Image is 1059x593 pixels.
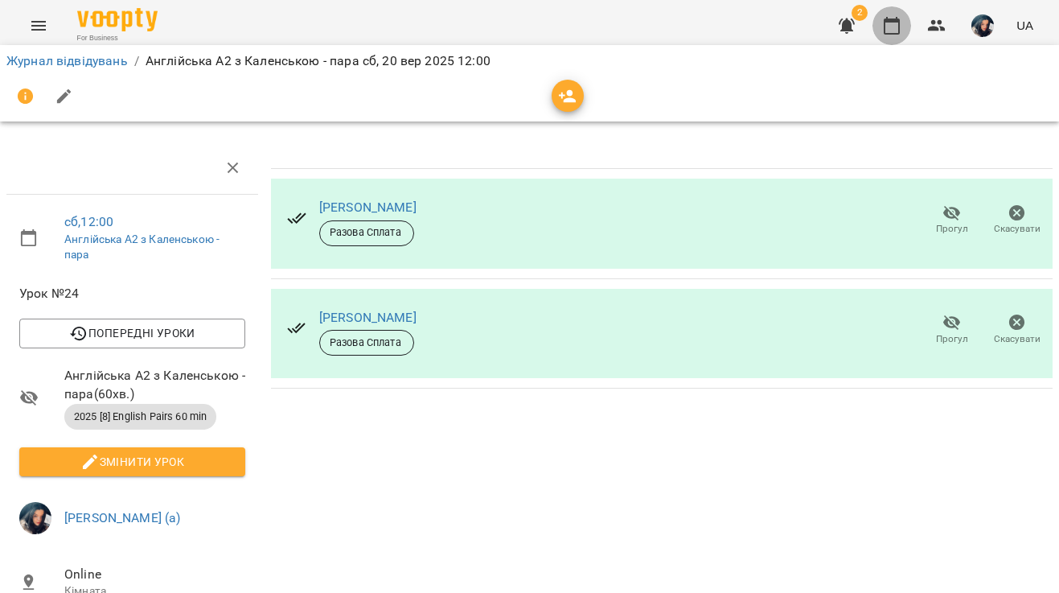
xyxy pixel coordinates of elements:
span: 2 [852,5,868,21]
button: Попередні уроки [19,319,245,348]
span: Попередні уроки [32,323,232,343]
p: Англійська А2 з Каленською - пара сб, 20 вер 2025 12:00 [146,51,491,71]
button: Menu [19,6,58,45]
button: Скасувати [984,198,1049,243]
span: Скасувати [994,222,1041,236]
li: / [134,51,139,71]
span: Разова Сплата [320,336,413,350]
a: [PERSON_NAME] [319,200,417,215]
span: 2025 [8] English Pairs 60 min [64,410,216,424]
img: a25f17a1166e7f267f2f46aa20c26a21.jpg [971,14,994,37]
a: Англійська А2 з Каленською - пара [64,233,220,261]
a: [PERSON_NAME] (а) [64,510,181,525]
button: Прогул [919,307,984,352]
button: Скасувати [984,307,1049,352]
span: Скасувати [994,332,1041,346]
a: сб , 12:00 [64,214,113,229]
span: Урок №24 [19,284,245,303]
span: For Business [77,33,158,43]
span: Англійська А2 з Каленською - пара ( 60 хв. ) [64,366,245,404]
img: Voopty Logo [77,8,158,31]
button: Змінити урок [19,447,245,476]
img: a25f17a1166e7f267f2f46aa20c26a21.jpg [19,502,51,534]
nav: breadcrumb [6,51,1053,71]
span: UA [1016,17,1033,34]
span: Змінити урок [32,452,232,472]
button: Прогул [919,198,984,243]
span: Прогул [936,332,968,346]
span: Online [64,565,245,584]
a: [PERSON_NAME] [319,310,417,325]
span: Прогул [936,222,968,236]
span: Разова Сплата [320,225,413,240]
a: Журнал відвідувань [6,53,128,68]
button: UA [1010,10,1040,40]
